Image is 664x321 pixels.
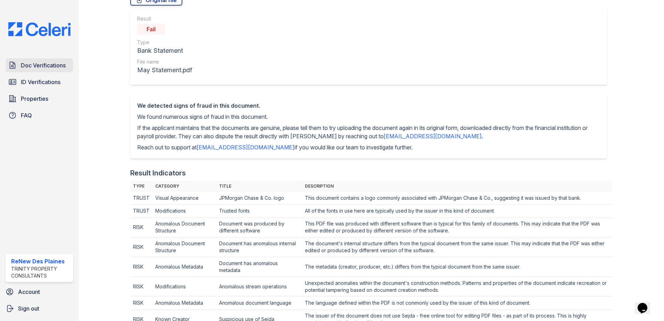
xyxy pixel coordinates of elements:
[302,257,613,277] td: The metadata (creator, producer, etc.) differs from the typical document from the same issuer.
[137,46,192,56] div: Bank Statement
[384,133,482,140] a: [EMAIL_ADDRESS][DOMAIN_NAME]
[130,237,152,257] td: RISK
[152,205,216,217] td: Modifications
[18,288,40,296] span: Account
[152,181,216,192] th: Category
[197,144,294,151] a: [EMAIL_ADDRESS][DOMAIN_NAME]
[152,257,216,277] td: Anomalous Metadata
[6,75,73,89] a: ID Verifications
[152,297,216,310] td: Anomalous Metadata
[137,39,192,46] div: Type
[137,15,192,22] div: Result
[302,192,613,205] td: This document contains a logo commonly associated with JPMorgan Chase & Co., suggesting it was is...
[152,277,216,297] td: Modifications
[302,181,613,192] th: Description
[130,192,152,205] td: TRUST
[216,297,302,310] td: Anomalous document language
[216,237,302,257] td: Document has anomalous internal structure
[216,205,302,217] td: Trusted fonts
[3,285,76,299] a: Account
[216,181,302,192] th: Title
[216,257,302,277] td: Document has anomalous metadata
[21,111,32,120] span: FAQ
[11,265,70,279] div: Trinity Property Consultants
[130,297,152,310] td: RISK
[137,113,600,121] p: We found numerous signs of fraud in this document.
[152,237,216,257] td: Anomalous Document Structure
[3,302,76,315] a: Sign out
[3,22,76,36] img: CE_Logo_Blue-a8612792a0a2168367f1c8372b55b34899dd931a85d93a1a3d3e32e68fde9ad4.png
[216,277,302,297] td: Anomalous stream operations
[18,304,39,313] span: Sign out
[137,143,600,151] p: Reach out to support at if you would like our team to investigate further.
[21,61,66,69] span: Doc Verifications
[6,108,73,122] a: FAQ
[137,65,192,75] div: May Statement.pdf
[6,92,73,106] a: Properties
[137,124,600,140] p: If the applicant maintains that the documents are genuine, please tell them to try uploading the ...
[137,101,600,110] div: We detected signs of fraud in this document.
[152,192,216,205] td: Visual Appearance
[130,205,152,217] td: TRUST
[130,277,152,297] td: RISK
[21,94,48,103] span: Properties
[130,168,186,178] div: Result Indicators
[11,257,70,265] div: ReNew Des Plaines
[302,237,613,257] td: The document's internal structure differs from the typical document from the same issuer. This ma...
[302,205,613,217] td: All of the fonts in use here are typically used by the issuer in this kind of document.
[152,217,216,237] td: Anomalous Document Structure
[130,257,152,277] td: RISK
[635,293,657,314] iframe: chat widget
[137,24,165,35] div: Fail
[482,133,483,140] span: .
[130,181,152,192] th: Type
[137,58,192,65] div: File name
[216,217,302,237] td: Document was produced by different software
[302,277,613,297] td: Unexpected anomalies within the document's construction methods. Patterns and properties of the d...
[6,58,73,72] a: Doc Verifications
[21,78,60,86] span: ID Verifications
[216,192,302,205] td: JPMorgan Chase & Co. logo
[130,217,152,237] td: RISK
[302,297,613,310] td: The language defined within the PDF is not commonly used by the issuer of this kind of document.
[302,217,613,237] td: This PDF file was produced with different software than is typical for this family of documents. ...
